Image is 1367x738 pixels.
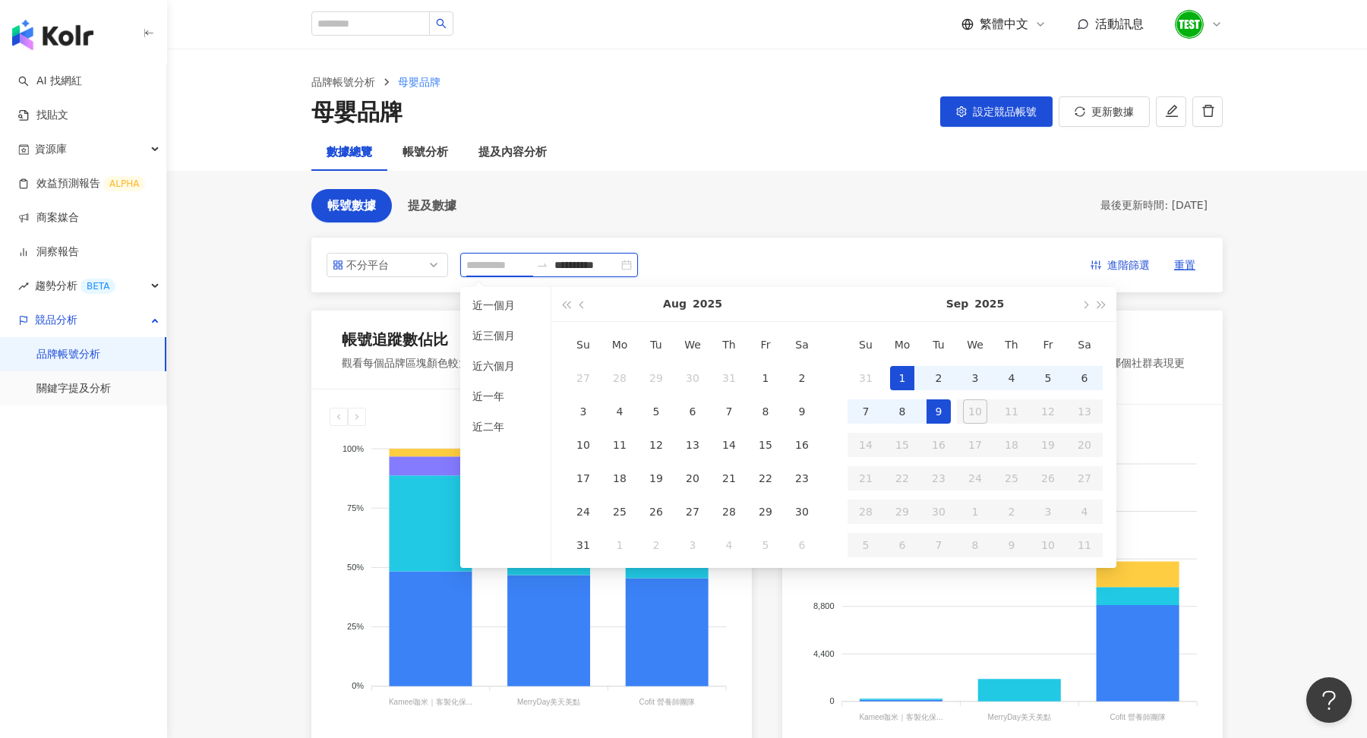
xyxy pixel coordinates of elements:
[311,189,392,222] button: 帳號數據
[638,528,674,562] td: 2025-09-02
[1165,104,1179,118] span: edit
[993,361,1030,395] td: 2025-09-04
[680,466,705,490] div: 20
[829,696,834,705] tspan: 0
[392,189,472,222] button: 提及數據
[638,328,674,361] th: Tu
[674,428,711,462] td: 2025-08-13
[790,466,814,490] div: 23
[988,713,1051,721] tspan: MerryDay美天美點
[565,395,601,428] td: 2025-08-03
[680,366,705,390] div: 30
[890,366,914,390] div: 1
[1030,361,1066,395] td: 2025-09-05
[920,328,957,361] th: Tu
[674,361,711,395] td: 2025-07-30
[747,528,784,562] td: 2025-09-05
[571,466,595,490] div: 17
[784,395,820,428] td: 2025-08-09
[342,356,693,371] div: 觀看每個品牌區塊顏色較大的部分，表示他為該品牌的主力溝通操作社群。
[644,433,668,457] div: 12
[565,361,601,395] td: 2025-07-27
[884,395,920,428] td: 2025-09-08
[311,96,403,128] div: 母嬰品牌
[999,366,1024,390] div: 4
[813,649,835,658] tspan: 4,400
[1162,253,1208,277] button: 重置
[784,495,820,528] td: 2025-08-30
[565,495,601,528] td: 2025-08-24
[601,528,638,562] td: 2025-09-01
[747,495,784,528] td: 2025-08-29
[747,361,784,395] td: 2025-08-01
[1075,106,1085,117] span: sync
[644,500,668,524] div: 26
[608,399,632,424] div: 4
[848,361,884,395] td: 2025-08-31
[408,199,456,213] span: 提及數據
[1107,254,1150,278] span: 進階篩選
[993,328,1030,361] th: Th
[674,395,711,428] td: 2025-08-06
[1078,253,1162,277] button: 進階篩選
[1072,366,1097,390] div: 6
[644,533,668,557] div: 2
[601,495,638,528] td: 2025-08-25
[680,399,705,424] div: 6
[536,259,548,271] span: swap-right
[644,366,668,390] div: 29
[1306,677,1352,723] iframe: Help Scout Beacon - Open
[747,395,784,428] td: 2025-08-08
[784,428,820,462] td: 2025-08-16
[890,399,914,424] div: 8
[18,281,29,292] span: rise
[638,361,674,395] td: 2025-07-29
[466,354,545,378] li: 近六個月
[565,528,601,562] td: 2025-08-31
[680,500,705,524] div: 27
[790,433,814,457] div: 16
[18,210,79,225] a: 商案媒合
[790,399,814,424] div: 9
[717,366,741,390] div: 31
[1036,366,1060,390] div: 5
[1091,106,1134,118] span: 更新數據
[342,329,448,350] div: 帳號追蹤數佔比
[517,698,580,706] tspan: MerryDay美天美點
[790,366,814,390] div: 2
[957,361,993,395] td: 2025-09-03
[813,601,835,610] tspan: 8,800
[571,500,595,524] div: 24
[963,366,987,390] div: 3
[18,74,82,89] a: searchAI 找網紅
[711,528,747,562] td: 2025-09-04
[347,623,364,632] tspan: 25%
[884,328,920,361] th: Mo
[601,428,638,462] td: 2025-08-11
[680,433,705,457] div: 13
[389,698,472,707] tspan: Kamee咖米｜客製化保...
[711,328,747,361] th: Th
[403,143,448,162] div: 帳號分析
[1175,10,1204,39] img: unnamed.png
[1030,328,1066,361] th: Fr
[478,143,547,162] div: 提及內容分析
[466,323,545,348] li: 近三個月
[973,106,1037,118] span: 設定競品帳號
[18,108,68,123] a: 找貼文
[717,533,741,557] div: 4
[848,395,884,428] td: 2025-09-07
[711,495,747,528] td: 2025-08-28
[717,500,741,524] div: 28
[347,563,364,572] tspan: 50%
[644,399,668,424] div: 5
[784,361,820,395] td: 2025-08-02
[35,132,67,166] span: 資源庫
[747,328,784,361] th: Fr
[565,328,601,361] th: Su
[536,259,548,271] span: to
[398,76,440,88] span: 母嬰品牌
[343,444,364,453] tspan: 100%
[608,366,632,390] div: 28
[638,395,674,428] td: 2025-08-05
